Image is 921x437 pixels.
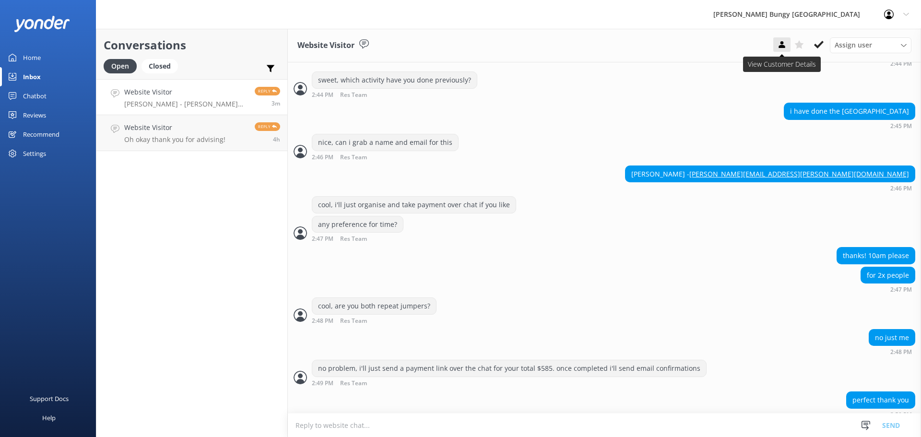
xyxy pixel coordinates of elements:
div: Reviews [23,106,46,125]
div: nice, can i grab a name and email for this [312,134,458,151]
div: 02:48pm 16-Aug-2025 (UTC +12:00) Pacific/Auckland [312,317,437,324]
div: any preference for time? [312,216,403,233]
div: 02:47pm 16-Aug-2025 (UTC +12:00) Pacific/Auckland [312,235,403,242]
strong: 2:46 PM [890,186,912,191]
div: 02:46pm 16-Aug-2025 (UTC +12:00) Pacific/Auckland [312,154,459,161]
span: Res Team [340,236,367,242]
div: cool, are you both repeat jumpers? [312,298,436,314]
div: cool, i'll just organise and take payment over chat if you like [312,197,516,213]
a: Closed [142,60,183,71]
div: Help [42,408,56,427]
h4: Website Visitor [124,87,248,97]
a: [PERSON_NAME][EMAIL_ADDRESS][PERSON_NAME][DOMAIN_NAME] [689,169,909,178]
div: perfect thank you [847,392,915,408]
strong: 2:50 PM [890,412,912,418]
strong: 2:44 PM [312,92,333,98]
div: i have done the [GEOGRAPHIC_DATA] [784,103,915,119]
div: Home [23,48,41,67]
div: Settings [23,144,46,163]
div: Chatbot [23,86,47,106]
div: 02:47pm 16-Aug-2025 (UTC +12:00) Pacific/Auckland [861,286,915,293]
span: Res Team [340,92,367,98]
div: Open [104,59,137,73]
strong: 2:48 PM [312,318,333,324]
div: 02:49pm 16-Aug-2025 (UTC +12:00) Pacific/Auckland [312,379,707,387]
strong: 2:49 PM [312,380,333,387]
div: 02:46pm 16-Aug-2025 (UTC +12:00) Pacific/Auckland [625,185,915,191]
div: Closed [142,59,178,73]
div: Recommend [23,125,59,144]
a: Website Visitor[PERSON_NAME] - [PERSON_NAME][EMAIL_ADDRESS][PERSON_NAME][DOMAIN_NAME]Reply3m [96,79,287,115]
div: 02:48pm 16-Aug-2025 (UTC +12:00) Pacific/Auckland [869,348,915,355]
span: Res Team [340,380,367,387]
a: Website VisitorOh okay thank you for advising!Reply4h [96,115,287,151]
h4: Website Visitor [124,122,225,133]
div: Support Docs [30,389,69,408]
strong: 2:46 PM [312,154,333,161]
span: Assign user [835,40,872,50]
div: sweet, which activity have you done previously? [312,72,477,88]
span: 09:57am 16-Aug-2025 (UTC +12:00) Pacific/Auckland [273,135,280,143]
strong: 2:44 PM [890,61,912,67]
div: 02:44pm 16-Aug-2025 (UTC +12:00) Pacific/Auckland [772,60,915,67]
div: no problem, i'll just send a payment link over the chat for your total $585. once completed i'll ... [312,360,706,377]
div: for 2x people [861,267,915,283]
span: Reply [255,122,280,131]
p: [PERSON_NAME] - [PERSON_NAME][EMAIL_ADDRESS][PERSON_NAME][DOMAIN_NAME] [124,100,248,108]
strong: 2:45 PM [890,123,912,129]
span: Res Team [340,318,367,324]
div: no just me [869,330,915,346]
a: Open [104,60,142,71]
span: Res Team [340,154,367,161]
span: Reply [255,87,280,95]
div: 02:50pm 16-Aug-2025 (UTC +12:00) Pacific/Auckland [846,411,915,418]
h3: Website Visitor [297,39,354,52]
strong: 2:48 PM [890,349,912,355]
strong: 2:47 PM [890,287,912,293]
img: yonder-white-logo.png [14,16,70,32]
strong: 2:47 PM [312,236,333,242]
div: 02:44pm 16-Aug-2025 (UTC +12:00) Pacific/Auckland [312,91,477,98]
div: thanks! 10am please [837,248,915,264]
div: [PERSON_NAME] - [626,166,915,182]
div: Assign User [830,37,911,53]
div: Inbox [23,67,41,86]
div: 02:45pm 16-Aug-2025 (UTC +12:00) Pacific/Auckland [784,122,915,129]
h2: Conversations [104,36,280,54]
p: Oh okay thank you for advising! [124,135,225,144]
span: 02:46pm 16-Aug-2025 (UTC +12:00) Pacific/Auckland [272,99,280,107]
